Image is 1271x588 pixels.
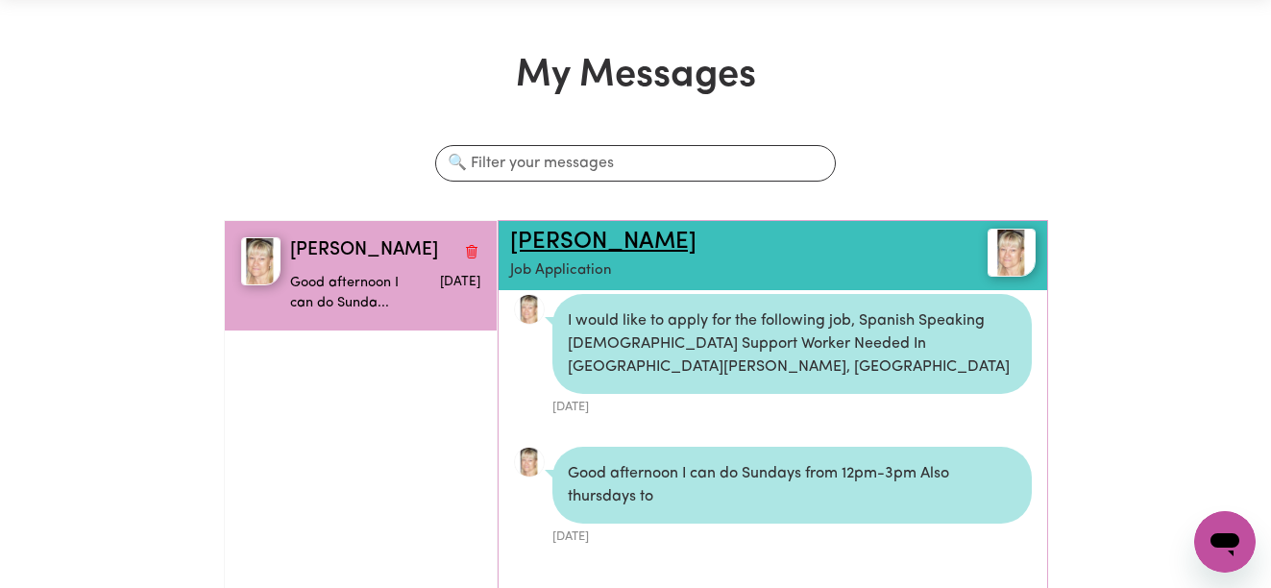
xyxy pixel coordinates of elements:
img: 18DAFE93C65F7F05B8436B94C399BDE2_avatar_blob [514,447,545,478]
span: [PERSON_NAME] [290,237,438,265]
a: View Donna W's profile [514,447,545,478]
a: [PERSON_NAME] [510,231,697,254]
iframe: Button to launch messaging window [1194,511,1256,573]
img: Donna W [241,237,281,285]
a: Donna W [947,229,1035,277]
div: [DATE] [552,394,1031,416]
h1: My Messages [224,53,1048,99]
p: Job Application [510,260,947,282]
span: Message sent on September 4, 2025 [440,276,480,288]
img: View Donna W's profile [988,229,1036,277]
img: 18DAFE93C65F7F05B8436B94C399BDE2_avatar_blob [514,294,545,325]
button: Donna W[PERSON_NAME]Delete conversationGood afternoon I can do Sunda...Message sent on September ... [225,221,498,331]
div: [DATE] [552,524,1031,546]
a: View Donna W's profile [514,294,545,325]
p: Good afternoon I can do Sunda... [290,273,417,314]
div: Good afternoon I can do Sundays from 12pm-3pm Also thursdays to [552,447,1031,524]
div: I would like to apply for the following job, Spanish Speaking [DEMOGRAPHIC_DATA] Support Worker N... [552,294,1031,394]
button: Delete conversation [463,238,480,263]
input: 🔍 Filter your messages [435,145,836,182]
